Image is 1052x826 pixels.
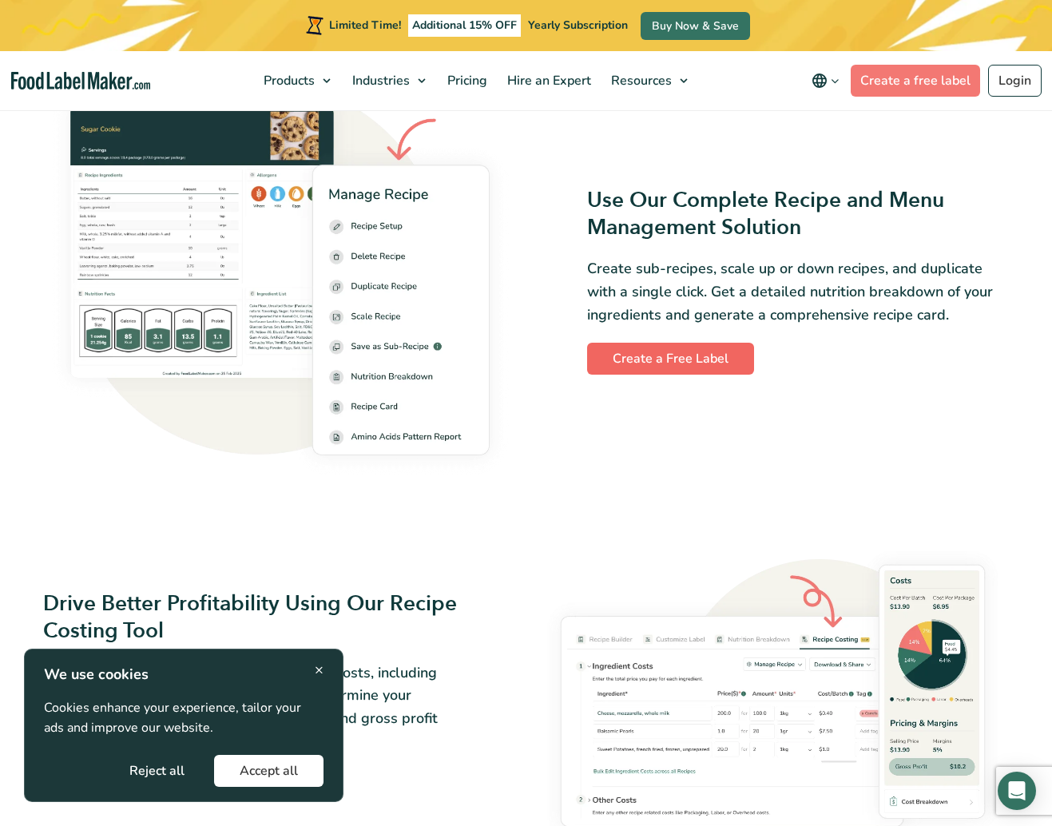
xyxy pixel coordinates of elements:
a: Products [254,51,339,110]
span: Limited Time! [329,18,401,33]
span: Resources [606,72,673,89]
span: Additional 15% OFF [408,14,521,37]
span: Industries [347,72,411,89]
span: Hire an Expert [502,72,593,89]
button: Reject all [104,755,210,787]
p: Cookies enhance your experience, tailor your ads and improve our website. [44,698,324,739]
a: Industries [343,51,434,110]
a: Hire an Expert [498,51,597,110]
h3: Drive Better Profitability Using Our Recipe Costing Tool [43,590,466,645]
div: Open Intercom Messenger [998,772,1036,810]
a: Login [988,65,1042,97]
a: Pricing [438,51,494,110]
span: Products [259,72,316,89]
a: Buy Now & Save [641,12,750,40]
a: Create a free label [851,65,980,97]
span: × [315,659,324,681]
span: Yearly Subscription [528,18,628,33]
h3: Use Our Complete Recipe and Menu Management Solution [587,187,1010,241]
a: Create a Free Label [587,343,754,375]
p: Create sub-recipes, scale up or down recipes, and duplicate with a single click. Get a detailed n... [587,257,1010,326]
span: Pricing [443,72,489,89]
button: Accept all [214,755,324,787]
a: Resources [601,51,696,110]
strong: We use cookies [44,665,149,684]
